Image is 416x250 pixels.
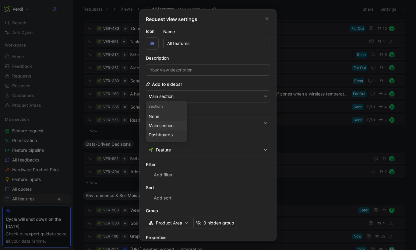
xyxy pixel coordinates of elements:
[163,28,175,35] h2: Name
[146,144,270,156] button: 🌱Feature
[146,184,270,191] h2: Sort
[146,16,197,23] h2: Request view settings
[146,171,176,179] button: Add filter
[146,81,182,88] h2: Add to sidebar
[154,194,172,202] span: Add sort
[146,134,270,141] h2: Request types
[146,194,175,202] button: Add sort
[163,38,270,49] input: Your view name
[146,28,159,35] label: Icon
[203,219,234,227] div: 0 hidden group
[148,104,185,110] div: Sections
[154,171,173,179] span: Add filter
[146,90,270,102] button: Main section
[149,148,153,152] img: 🌱
[146,117,270,129] button: List
[149,132,173,137] span: Dashboards
[146,207,270,214] h2: Group
[149,113,185,120] div: None
[146,217,191,229] button: Product Area
[149,123,174,128] span: Main section
[146,107,270,115] h2: View type
[146,161,270,168] h2: Filter
[146,234,270,241] h2: Properties
[146,64,270,76] input: Your view description
[193,217,237,229] button: 0 hidden group
[146,54,169,62] h2: Description
[156,146,171,154] span: Feature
